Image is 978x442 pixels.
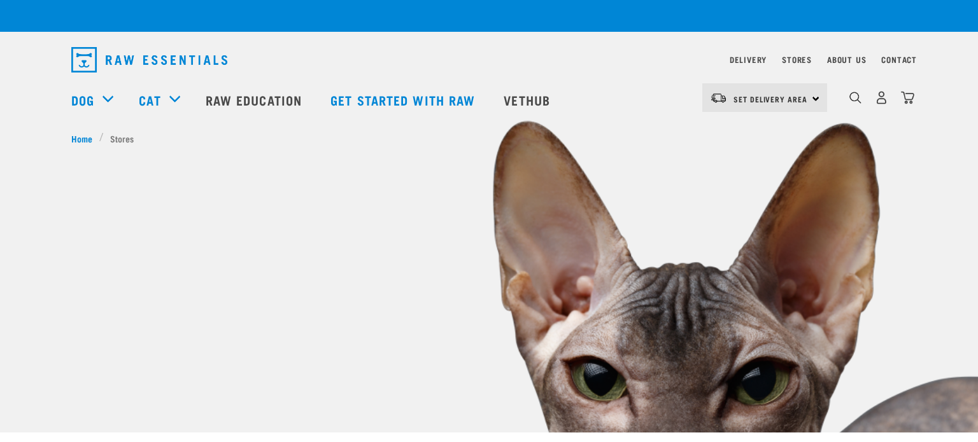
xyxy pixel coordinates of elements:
a: Stores [782,57,812,62]
a: Vethub [491,74,566,125]
a: Home [71,132,99,145]
a: About Us [827,57,866,62]
span: Set Delivery Area [733,97,807,101]
img: home-icon@2x.png [901,91,914,104]
nav: dropdown navigation [61,42,917,78]
img: user.png [875,91,888,104]
img: van-moving.png [710,92,727,104]
a: Dog [71,90,94,109]
span: Home [71,132,92,145]
a: Cat [139,90,160,109]
a: Contact [881,57,917,62]
img: home-icon-1@2x.png [849,92,861,104]
nav: breadcrumbs [71,132,907,145]
a: Delivery [730,57,767,62]
a: Get started with Raw [318,74,491,125]
img: Raw Essentials Logo [71,47,227,73]
a: Raw Education [193,74,318,125]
